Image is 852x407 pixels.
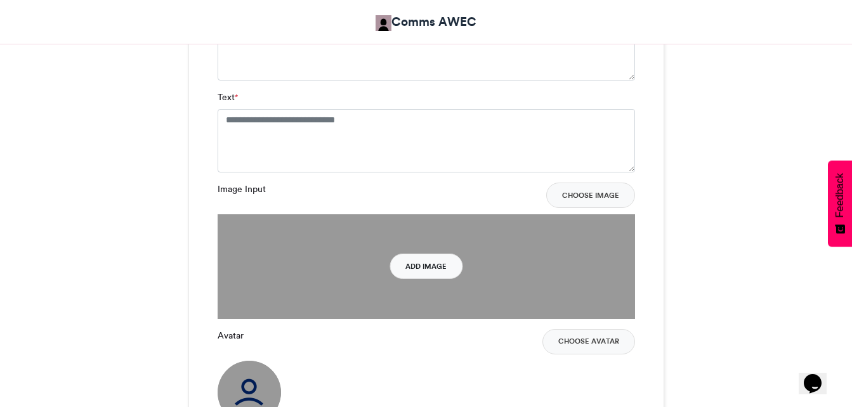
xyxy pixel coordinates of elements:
label: Image Input [218,183,266,196]
button: Choose Image [546,183,635,208]
button: Add Image [390,254,462,279]
iframe: chat widget [799,356,839,394]
label: Text [218,91,238,104]
button: Choose Avatar [542,329,635,354]
label: Avatar [218,329,244,342]
span: Feedback [834,173,846,217]
button: Feedback - Show survey [828,160,852,247]
img: Comms AWEC [376,15,391,31]
a: Comms AWEC [376,13,476,31]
